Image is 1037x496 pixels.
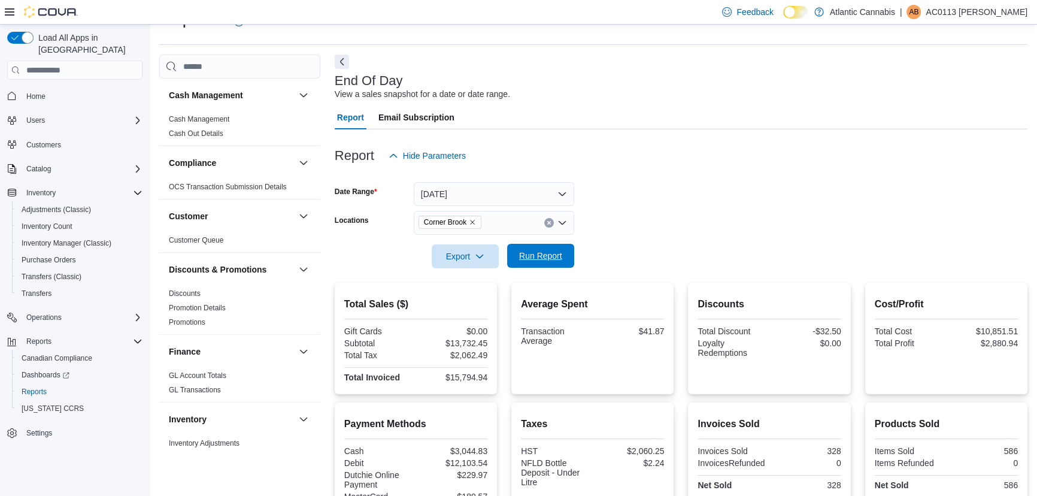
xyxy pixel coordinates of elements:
[948,458,1018,468] div: 0
[403,150,466,162] span: Hide Parameters
[419,216,481,229] span: Corner Brook
[169,439,239,447] a: Inventory Adjustments
[22,138,66,152] a: Customers
[169,235,223,245] span: Customer Queue
[12,285,147,302] button: Transfers
[344,350,414,360] div: Total Tax
[22,310,142,325] span: Operations
[12,201,147,218] button: Adjustments (Classic)
[783,6,808,19] input: Dark Mode
[26,140,61,150] span: Customers
[17,270,86,284] a: Transfers (Classic)
[17,368,142,382] span: Dashboards
[948,446,1018,456] div: 586
[17,253,142,267] span: Purchase Orders
[22,238,111,248] span: Inventory Manager (Classic)
[344,338,414,348] div: Subtotal
[344,326,414,336] div: Gift Cards
[22,186,142,200] span: Inventory
[12,350,147,367] button: Canadian Compliance
[169,182,287,192] span: OCS Transaction Submission Details
[22,272,81,282] span: Transfers (Classic)
[335,187,377,196] label: Date Range
[26,116,45,125] span: Users
[22,186,60,200] button: Inventory
[2,333,147,350] button: Reports
[169,386,221,394] a: GL Transactions
[900,5,902,19] p: |
[909,5,918,19] span: AB
[698,297,841,311] h2: Discounts
[26,428,52,438] span: Settings
[159,180,320,199] div: Compliance
[519,250,562,262] span: Run Report
[22,113,50,128] button: Users
[335,149,374,163] h3: Report
[17,236,116,250] a: Inventory Manager (Classic)
[169,157,216,169] h3: Compliance
[414,182,574,206] button: [DATE]
[159,368,320,402] div: Finance
[169,89,294,101] button: Cash Management
[296,209,311,223] button: Customer
[418,373,487,382] div: $15,794.94
[17,351,142,365] span: Canadian Compliance
[2,309,147,326] button: Operations
[169,289,201,298] a: Discounts
[595,446,665,456] div: $2,060.25
[22,89,50,104] a: Home
[17,236,142,250] span: Inventory Manager (Classic)
[875,326,944,336] div: Total Cost
[22,425,142,440] span: Settings
[22,404,84,413] span: [US_STATE] CCRS
[335,74,403,88] h3: End Of Day
[296,412,311,427] button: Inventory
[22,310,66,325] button: Operations
[169,413,207,425] h3: Inventory
[521,458,590,487] div: NFLD Bottle Deposit - Under Litre
[22,88,142,103] span: Home
[2,136,147,153] button: Customers
[17,202,142,217] span: Adjustments (Classic)
[344,373,400,382] strong: Total Invoiced
[26,92,46,101] span: Home
[2,161,147,177] button: Catalog
[418,458,487,468] div: $12,103.54
[521,326,590,346] div: Transaction Average
[22,426,57,440] a: Settings
[875,446,944,456] div: Items Sold
[159,286,320,334] div: Discounts & Promotions
[544,218,554,228] button: Clear input
[875,417,1018,431] h2: Products Sold
[337,105,364,129] span: Report
[169,114,229,124] span: Cash Management
[17,401,142,416] span: Washington CCRS
[772,338,841,348] div: $0.00
[169,318,205,326] a: Promotions
[22,113,142,128] span: Users
[17,401,89,416] a: [US_STATE] CCRS
[378,105,454,129] span: Email Subscription
[169,303,226,313] span: Promotion Details
[22,255,76,265] span: Purchase Orders
[772,480,841,490] div: 328
[2,87,147,104] button: Home
[169,210,208,222] h3: Customer
[948,480,1018,490] div: 586
[418,350,487,360] div: $2,062.49
[169,371,226,380] span: GL Account Totals
[875,338,944,348] div: Total Profit
[12,268,147,285] button: Transfers (Classic)
[169,115,229,123] a: Cash Management
[296,344,311,359] button: Finance
[169,236,223,244] a: Customer Queue
[698,480,732,490] strong: Net Sold
[2,424,147,441] button: Settings
[169,346,201,358] h3: Finance
[384,144,471,168] button: Hide Parameters
[17,385,51,399] a: Reports
[12,252,147,268] button: Purchase Orders
[595,458,665,468] div: $2.24
[169,210,294,222] button: Customer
